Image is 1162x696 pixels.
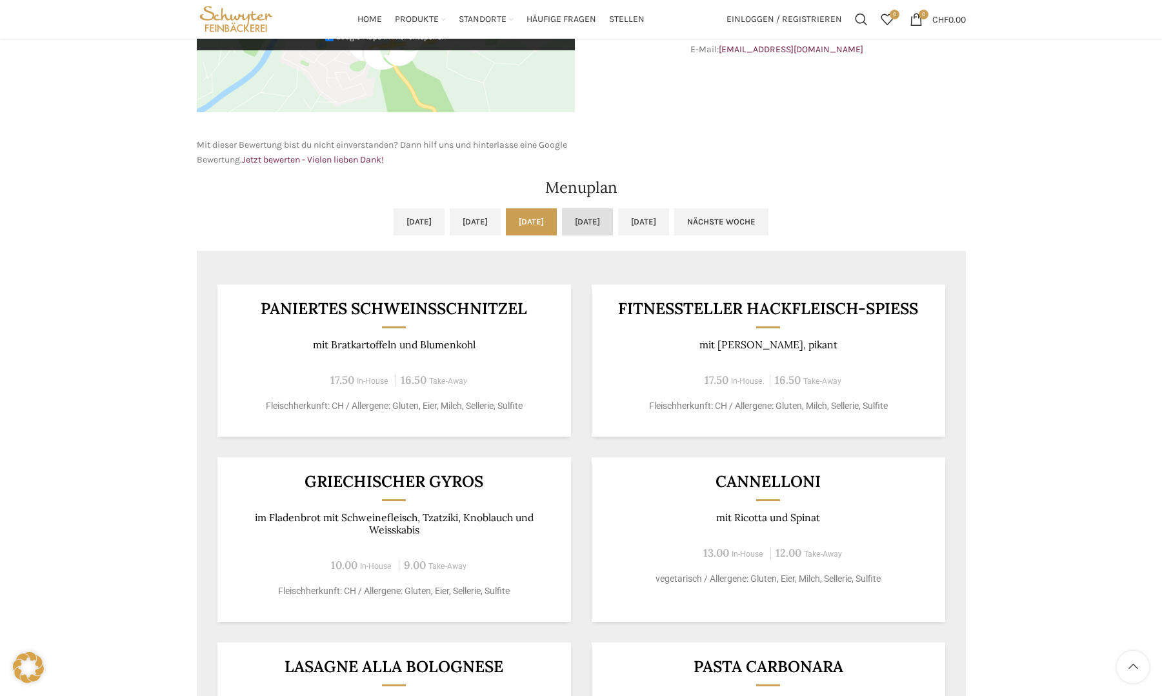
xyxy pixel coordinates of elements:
[720,6,848,32] a: Einloggen / Registrieren
[395,6,446,32] a: Produkte
[197,13,276,24] a: Site logo
[919,10,928,19] span: 0
[282,6,719,32] div: Main navigation
[331,558,357,572] span: 10.00
[719,44,863,55] a: [EMAIL_ADDRESS][DOMAIN_NAME]
[674,208,768,235] a: Nächste Woche
[526,14,596,26] span: Häufige Fragen
[233,473,555,490] h3: Griechischer Gyros
[848,6,874,32] a: Suchen
[775,373,801,387] span: 16.50
[903,6,972,32] a: 0 CHF0.00
[731,377,763,386] span: In-House
[804,550,842,559] span: Take-Away
[233,399,555,413] p: Fleischherkunft: CH / Allergene: Gluten, Eier, Milch, Sellerie, Sulfite
[607,301,929,317] h3: Fitnessteller Hackfleisch-Spiess
[932,14,966,25] bdi: 0.00
[357,14,382,26] span: Home
[428,562,466,571] span: Take-Away
[330,373,354,387] span: 17.50
[732,550,763,559] span: In-House
[429,377,467,386] span: Take-Away
[803,377,841,386] span: Take-Away
[526,6,596,32] a: Häufige Fragen
[618,208,669,235] a: [DATE]
[874,6,900,32] div: Meine Wunschliste
[401,373,426,387] span: 16.50
[726,15,842,24] span: Einloggen / Registrieren
[242,154,384,165] a: Jetzt bewerten - Vielen lieben Dank!
[360,562,392,571] span: In-House
[1117,651,1149,683] a: Scroll to top button
[459,14,506,26] span: Standorte
[233,339,555,351] p: mit Bratkartoffeln und Blumenkohl
[890,10,899,19] span: 0
[233,659,555,675] h3: Lasagne alla Bolognese
[607,512,929,524] p: mit Ricotta und Spinat
[459,6,514,32] a: Standorte
[874,6,900,32] a: 0
[197,138,575,167] p: Mit dieser Bewertung bist du nicht einverstanden? Dann hilf uns und hinterlasse eine Google Bewer...
[703,546,729,560] span: 13.00
[404,558,426,572] span: 9.00
[357,6,382,32] a: Home
[394,208,445,235] a: [DATE]
[607,339,929,351] p: mit [PERSON_NAME], pikant
[607,572,929,586] p: vegetarisch / Allergene: Gluten, Eier, Milch, Sellerie, Sulfite
[450,208,501,235] a: [DATE]
[588,28,966,57] p: Telefon: E-Mail:
[607,399,929,413] p: Fleischherkunft: CH / Allergene: Gluten, Milch, Sellerie, Sulfite
[233,301,555,317] h3: Paniertes Schweinsschnitzel
[506,208,557,235] a: [DATE]
[609,6,645,32] a: Stellen
[607,473,929,490] h3: Cannelloni
[562,208,613,235] a: [DATE]
[233,584,555,598] p: Fleischherkunft: CH / Allergene: Gluten, Eier, Sellerie, Sulfite
[932,14,948,25] span: CHF
[197,180,966,195] h2: Menuplan
[395,14,439,26] span: Produkte
[776,546,801,560] span: 12.00
[336,32,446,41] small: Google Maps immer entsperren
[609,14,645,26] span: Stellen
[233,512,555,537] p: im Fladenbrot mit Schweinefleisch, Tzatziki, Knoblauch und Weisskabis
[705,373,728,387] span: 17.50
[357,377,388,386] span: In-House
[607,659,929,675] h3: Pasta Carbonara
